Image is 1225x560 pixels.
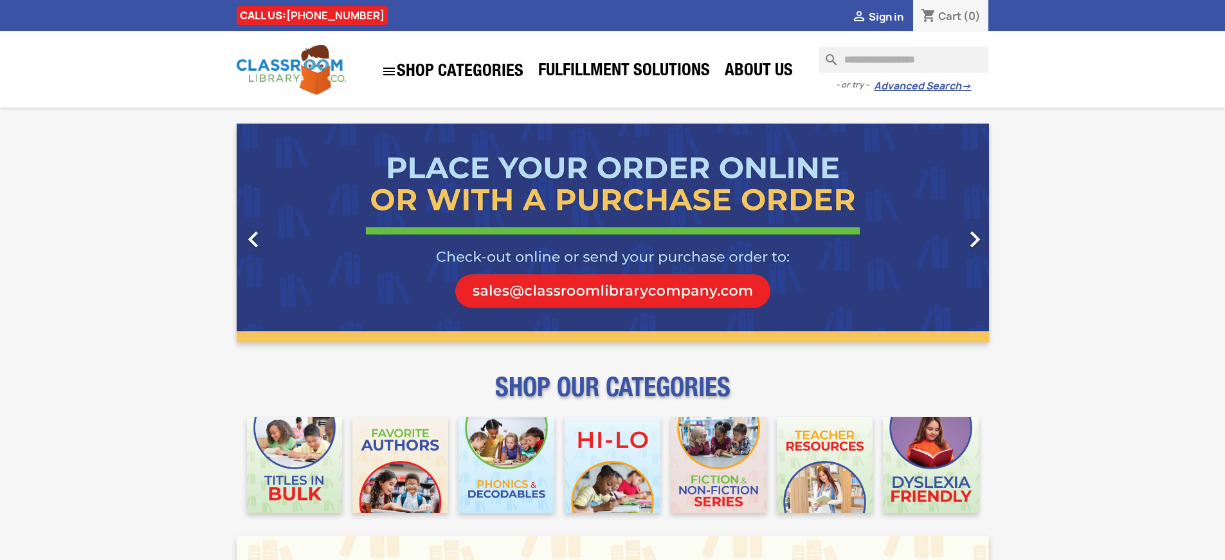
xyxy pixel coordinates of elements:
a: About Us [718,59,799,85]
span: - or try - [836,79,874,91]
ul: Carousel container [237,124,989,342]
img: CLC_Favorite_Authors_Mobile.jpg [352,417,448,513]
i: shopping_cart [921,9,936,24]
i:  [237,223,269,256]
i:  [381,64,397,79]
a: Advanced Search→ [874,80,971,93]
img: CLC_Dyslexia_Mobile.jpg [883,417,979,513]
span: Sign in [869,10,903,24]
span: (0) [963,9,981,23]
img: CLC_Teacher_Resources_Mobile.jpg [777,417,873,513]
a: [PHONE_NUMBER] [286,8,385,23]
a:  Sign in [851,10,903,24]
div: CALL US: [237,6,388,25]
a: Fulfillment Solutions [532,59,716,85]
img: Classroom Library Company [237,45,346,95]
span: → [961,80,971,93]
a: SHOP CATEGORIES [375,57,530,86]
i: search [819,47,834,62]
a: Next [876,124,989,342]
img: CLC_HiLo_Mobile.jpg [565,417,660,513]
i:  [851,10,867,25]
img: CLC_Phonics_And_Decodables_Mobile.jpg [458,417,554,513]
i:  [959,223,991,256]
a: Previous [237,124,350,342]
p: SHOP OUR CATEGORIES [237,384,989,407]
input: Search [819,47,988,73]
span: Cart [938,9,961,23]
img: CLC_Bulk_Mobile.jpg [247,417,343,513]
img: CLC_Fiction_Nonfiction_Mobile.jpg [671,417,767,513]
